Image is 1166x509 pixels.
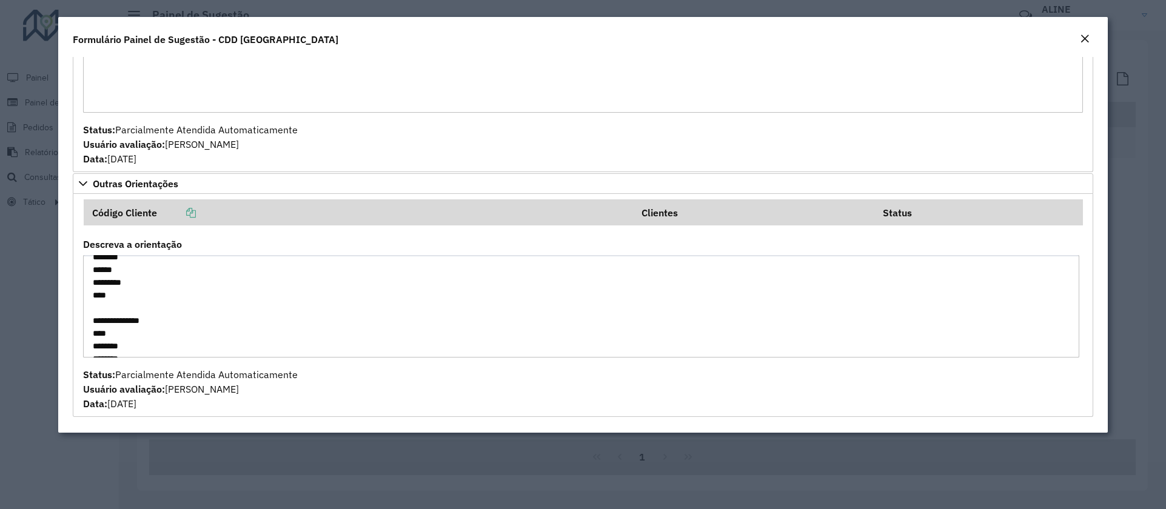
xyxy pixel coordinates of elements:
[83,368,115,381] strong: Status:
[157,207,196,219] a: Copiar
[83,368,298,410] span: Parcialmente Atendida Automaticamente [PERSON_NAME] [DATE]
[1080,34,1090,44] em: Fechar
[73,173,1093,194] a: Outras Orientações
[93,179,178,188] span: Outras Orientações
[83,398,107,410] strong: Data:
[83,153,107,165] strong: Data:
[83,138,165,150] strong: Usuário avaliação:
[1076,32,1093,47] button: Close
[83,124,298,165] span: Parcialmente Atendida Automaticamente [PERSON_NAME] [DATE]
[84,199,633,225] th: Código Cliente
[73,32,338,47] h4: Formulário Painel de Sugestão - CDD [GEOGRAPHIC_DATA]
[73,194,1093,417] div: Outras Orientações
[633,199,874,225] th: Clientes
[83,383,165,395] strong: Usuário avaliação:
[83,237,182,251] label: Descreva a orientação
[874,199,1083,225] th: Status
[83,124,115,136] strong: Status:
